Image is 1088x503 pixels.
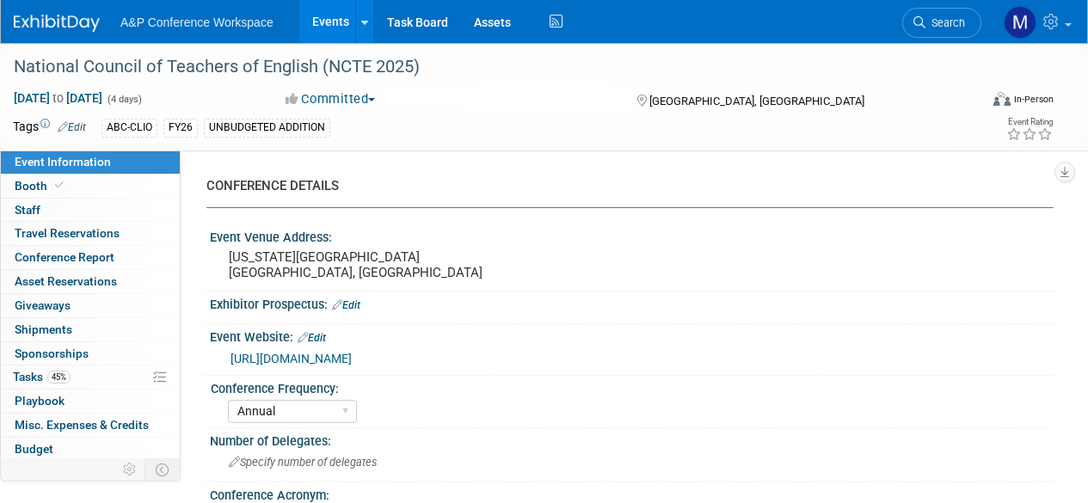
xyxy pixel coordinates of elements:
span: Travel Reservations [15,226,120,240]
div: National Council of Teachers of English (NCTE 2025) [8,52,965,83]
span: [DATE] [DATE] [13,90,103,106]
span: Budget [15,442,53,456]
button: Committed [280,90,382,108]
div: Event Format [901,89,1054,115]
a: Conference Report [1,246,180,269]
div: CONFERENCE DETAILS [206,177,1041,195]
td: Toggle Event Tabs [145,458,181,481]
a: Edit [332,299,360,311]
img: Format-Inperson.png [993,92,1011,106]
span: Tasks [13,370,71,383]
span: Playbook [15,394,65,408]
div: Number of Delegates: [210,428,1054,450]
span: Event Information [15,155,111,169]
div: Exhibitor Prospectus: [210,291,1054,314]
td: Personalize Event Tab Strip [115,458,145,481]
div: FY26 [163,119,198,137]
span: Giveaways [15,298,71,312]
span: Search [925,16,965,29]
span: A&P Conference Workspace [120,15,274,29]
a: Asset Reservations [1,270,180,293]
span: Shipments [15,322,72,336]
a: Edit [58,121,86,133]
div: In-Person [1013,93,1054,106]
a: Tasks45% [1,365,180,389]
span: Conference Report [15,250,114,264]
a: Playbook [1,390,180,413]
a: Giveaways [1,294,180,317]
span: Sponsorships [15,347,89,360]
span: to [50,91,66,105]
span: (4 days) [106,94,142,105]
a: Search [902,8,981,38]
a: Event Information [1,150,180,174]
span: Misc. Expenses & Credits [15,418,149,432]
span: Staff [15,203,40,217]
div: UNBUDGETED ADDITION [204,119,330,137]
img: ExhibitDay [14,15,100,32]
a: Edit [298,332,326,344]
div: Event Website: [210,324,1054,347]
a: Booth [1,175,180,198]
a: [URL][DOMAIN_NAME] [231,352,352,365]
a: Misc. Expenses & Credits [1,414,180,437]
div: Conference Frequency: [211,376,1046,397]
a: Budget [1,438,180,461]
pre: [US_STATE][GEOGRAPHIC_DATA] [GEOGRAPHIC_DATA], [GEOGRAPHIC_DATA] [229,249,543,280]
i: Booth reservation complete [55,181,64,190]
a: Staff [1,199,180,222]
span: 45% [47,371,71,383]
span: Booth [15,179,67,193]
span: [GEOGRAPHIC_DATA], [GEOGRAPHIC_DATA] [649,95,864,107]
a: Shipments [1,318,180,341]
div: Event Rating [1006,118,1053,126]
span: Asset Reservations [15,274,117,288]
td: Tags [13,118,86,138]
a: Travel Reservations [1,222,180,245]
img: Mark Strong [1004,6,1036,39]
div: Event Venue Address: [210,224,1054,246]
span: Specify number of delegates [229,456,377,469]
div: ABC-CLIO [101,119,157,137]
a: Sponsorships [1,342,180,365]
